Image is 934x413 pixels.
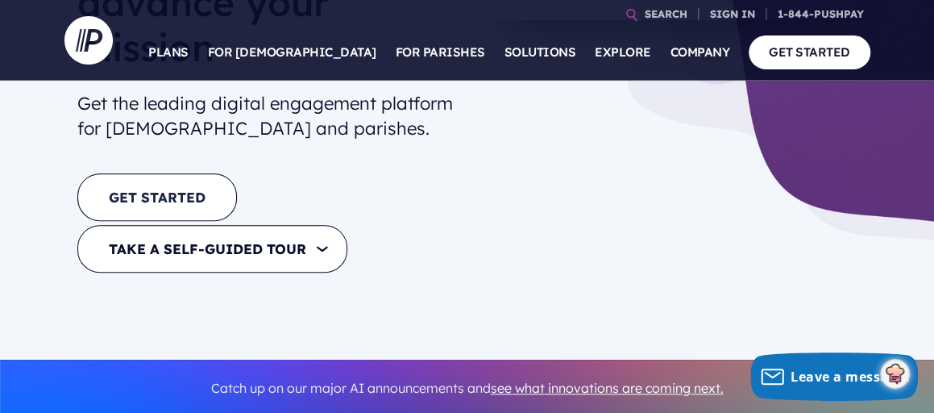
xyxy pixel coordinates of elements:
h2: Get the leading digital engagement platform for [DEMOGRAPHIC_DATA] and parishes. [77,85,455,148]
button: TAKE A SELF-GUIDED TOUR [77,225,347,273]
a: SOLUTIONS [504,24,576,81]
a: FOR PARISHES [396,24,485,81]
p: Catch up on our major AI announcements and [77,370,857,407]
span: Leave a message! [791,368,910,386]
a: GET STARTED [749,35,870,69]
a: GET STARTED [77,173,237,221]
a: PLANS [148,24,189,81]
button: Leave a message! [750,353,918,401]
a: FOR [DEMOGRAPHIC_DATA] [208,24,376,81]
a: see what innovations are coming next. [491,380,724,396]
a: EXPLORE [595,24,651,81]
a: COMPANY [670,24,730,81]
